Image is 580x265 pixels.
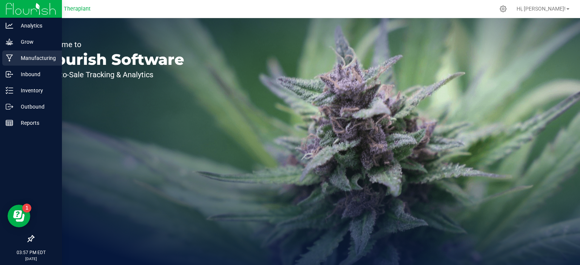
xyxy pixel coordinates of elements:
[3,256,59,262] p: [DATE]
[41,41,184,48] p: Welcome to
[13,70,59,79] p: Inbound
[3,249,59,256] p: 03:57 PM EDT
[13,102,59,111] p: Outbound
[13,54,59,63] p: Manufacturing
[517,6,566,12] span: Hi, [PERSON_NAME]!
[41,52,184,67] p: Flourish Software
[6,54,13,62] inline-svg: Manufacturing
[6,87,13,94] inline-svg: Inventory
[6,22,13,29] inline-svg: Analytics
[41,71,184,78] p: Seed-to-Sale Tracking & Analytics
[8,205,30,227] iframe: Resource center
[22,204,31,213] iframe: Resource center unread badge
[13,21,59,30] p: Analytics
[13,86,59,95] p: Inventory
[64,6,91,12] span: Theraplant
[13,118,59,127] p: Reports
[6,119,13,127] inline-svg: Reports
[6,38,13,46] inline-svg: Grow
[6,103,13,110] inline-svg: Outbound
[13,37,59,46] p: Grow
[498,5,508,12] div: Manage settings
[6,70,13,78] inline-svg: Inbound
